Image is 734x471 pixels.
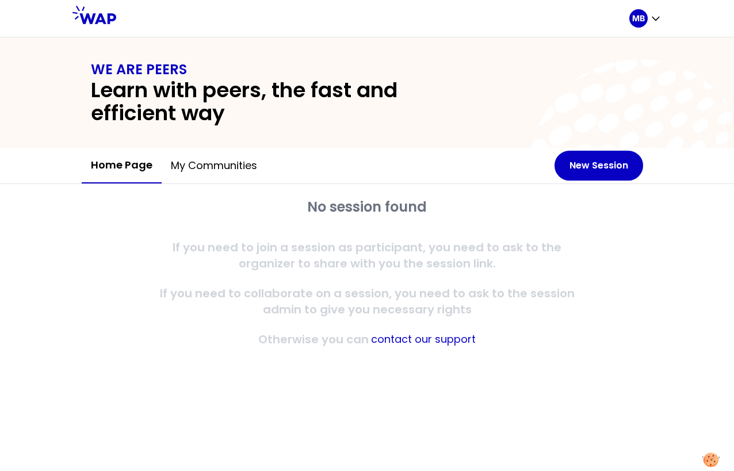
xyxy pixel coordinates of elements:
[146,198,588,216] h2: No session found
[162,148,266,183] button: My communities
[146,285,588,317] p: If you need to collaborate on a session, you need to ask to the session admin to give you necessa...
[91,79,477,125] h2: Learn with peers, the fast and efficient way
[632,13,645,24] p: MB
[555,151,643,181] button: New Session
[258,331,369,347] p: Otherwise you can
[371,331,476,347] button: contact our support
[82,148,162,183] button: Home page
[146,239,588,271] p: If you need to join a session as participant, you need to ask to the organizer to share with you ...
[629,9,662,28] button: MB
[91,60,643,79] h1: WE ARE PEERS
